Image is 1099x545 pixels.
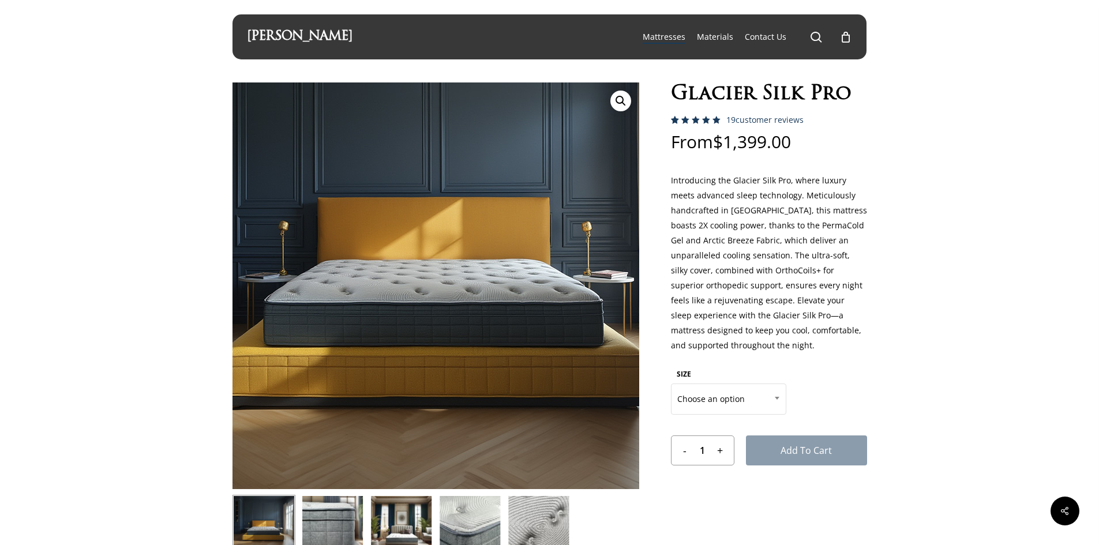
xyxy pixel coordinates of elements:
[247,31,352,43] a: [PERSON_NAME]
[839,31,852,43] a: Cart
[745,31,786,42] span: Contact Us
[746,435,867,465] button: Add to cart
[643,31,685,42] span: Mattresses
[697,31,733,42] span: Materials
[637,14,852,59] nav: Main Menu
[691,436,713,465] input: Product quantity
[672,436,692,465] input: -
[671,133,867,173] p: From
[714,436,734,465] input: +
[671,116,721,124] div: Rated 5.00 out of 5
[643,31,685,43] a: Mattresses
[697,31,733,43] a: Materials
[713,130,791,153] bdi: 1,399.00
[726,114,736,125] span: 19
[671,173,867,365] p: Introducing the Glacier Silk Pro, where luxury meets advanced sleep technology. Meticulously hand...
[671,116,721,172] span: Rated out of 5 based on customer ratings
[671,384,786,415] span: Choose an option
[610,91,631,111] a: View full-screen image gallery
[672,387,786,411] span: Choose an option
[671,82,867,107] h1: Glacier Silk Pro
[713,130,723,153] span: $
[745,31,786,43] a: Contact Us
[677,369,691,379] label: SIZE
[726,115,804,125] a: 19customer reviews
[671,116,683,135] span: 18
